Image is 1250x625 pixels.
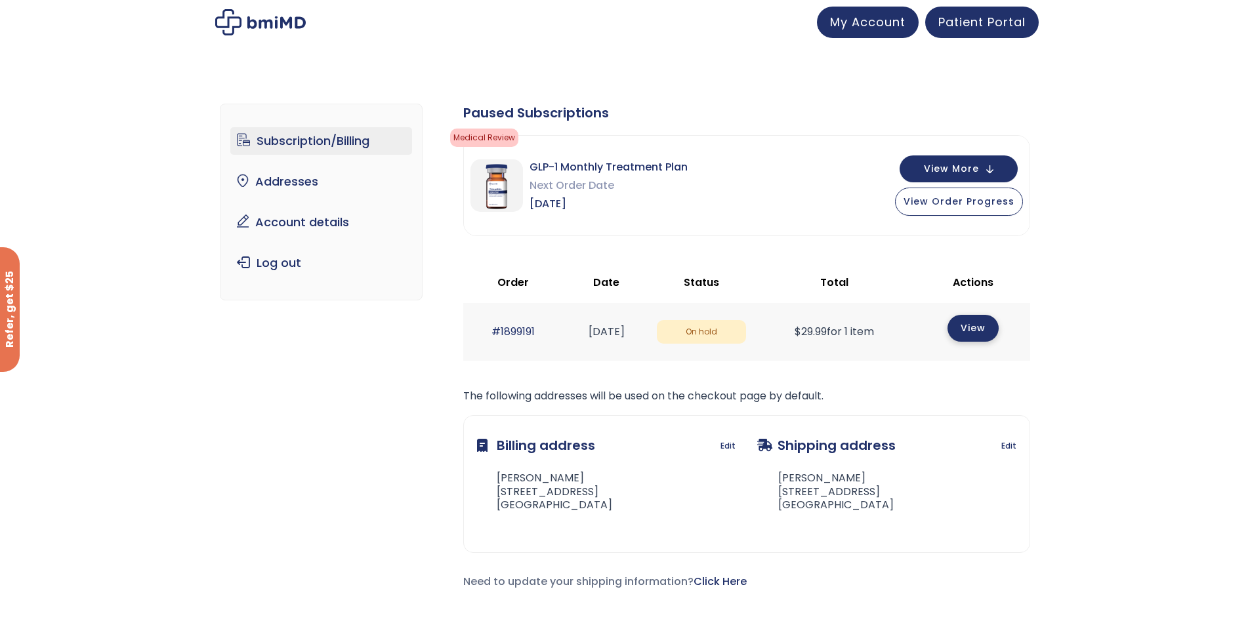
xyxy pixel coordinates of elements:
[530,176,688,195] span: Next Order Date
[757,472,894,512] address: [PERSON_NAME] [STREET_ADDRESS] [GEOGRAPHIC_DATA]
[900,155,1018,182] button: View More
[477,429,595,462] h3: Billing address
[795,324,801,339] span: $
[477,472,612,512] address: [PERSON_NAME] [STREET_ADDRESS] [GEOGRAPHIC_DATA]
[450,129,518,147] span: Medical Review
[904,195,1014,208] span: View Order Progress
[938,14,1026,30] span: Patient Portal
[684,275,719,290] span: Status
[463,104,1030,122] div: Paused Subscriptions
[795,324,827,339] span: 29.99
[463,387,1030,405] p: The following addresses will be used on the checkout page by default.
[720,437,736,455] a: Edit
[830,14,906,30] span: My Account
[230,249,412,277] a: Log out
[230,209,412,236] a: Account details
[463,574,747,589] span: Need to update your shipping information?
[497,275,529,290] span: Order
[657,320,746,344] span: On hold
[953,275,993,290] span: Actions
[925,7,1039,38] a: Patient Portal
[215,9,306,35] img: My account
[895,188,1023,216] button: View Order Progress
[491,324,535,339] a: #1899191
[1001,437,1016,455] a: Edit
[593,275,619,290] span: Date
[694,574,747,589] a: Click Here
[220,104,423,300] nav: Account pages
[753,303,917,360] td: for 1 item
[589,324,625,339] time: [DATE]
[757,429,896,462] h3: Shipping address
[817,7,919,38] a: My Account
[924,165,979,173] span: View More
[230,168,412,195] a: Addresses
[230,127,412,155] a: Subscription/Billing
[948,315,999,342] a: View
[820,275,848,290] span: Total
[530,195,688,213] span: [DATE]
